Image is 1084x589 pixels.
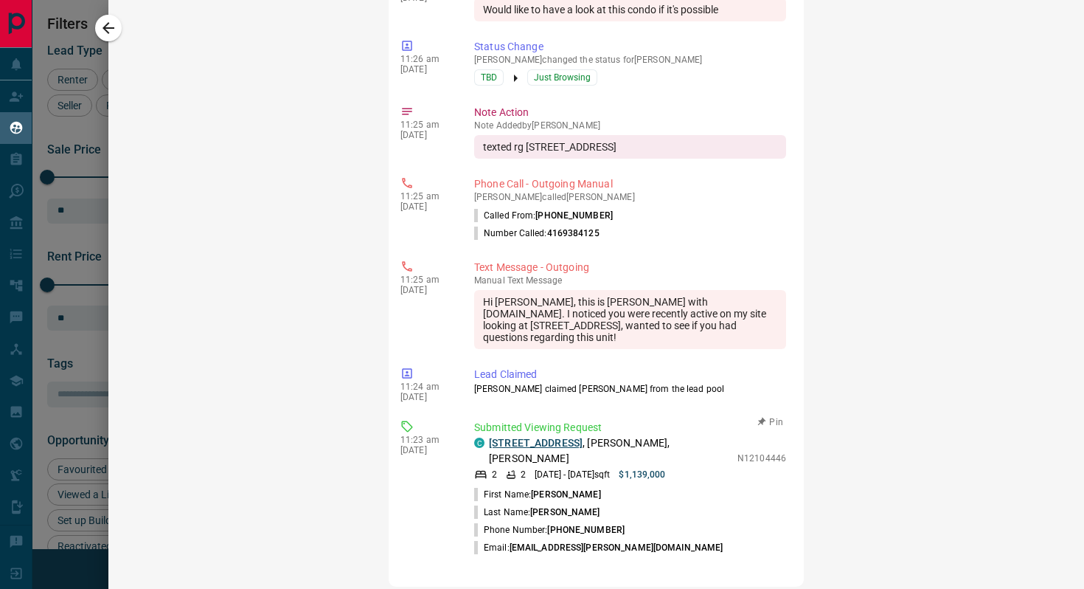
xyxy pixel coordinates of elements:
[474,275,505,286] span: manual
[474,488,601,501] p: First Name:
[531,489,600,500] span: [PERSON_NAME]
[474,420,786,435] p: Submitted Viewing Request
[737,452,786,465] p: N12104446
[474,367,786,382] p: Lead Claimed
[400,445,452,455] p: [DATE]
[474,438,484,448] div: condos.ca
[489,435,730,466] p: , [PERSON_NAME], [PERSON_NAME]
[400,191,452,201] p: 11:25 am
[510,542,723,553] span: [EMAIL_ADDRESS][PERSON_NAME][DOMAIN_NAME]
[474,105,786,120] p: Note Action
[400,64,452,75] p: [DATE]
[489,437,583,449] a: [STREET_ADDRESS]
[535,210,613,221] span: [PHONE_NUMBER]
[492,468,497,481] p: 2
[474,39,786,55] p: Status Change
[474,55,786,65] p: [PERSON_NAME] changed the status for [PERSON_NAME]
[400,382,452,392] p: 11:24 am
[474,523,625,537] p: Phone Number:
[547,525,625,535] span: [PHONE_NUMBER]
[400,275,452,285] p: 11:25 am
[474,275,786,286] p: Text Message
[547,228,600,238] span: 4169384125
[474,176,786,192] p: Phone Call - Outgoing Manual
[481,70,497,85] span: TBD
[400,54,452,64] p: 11:26 am
[474,506,600,519] p: Last Name:
[474,260,786,275] p: Text Message - Outgoing
[400,285,452,295] p: [DATE]
[521,468,526,481] p: 2
[400,120,452,130] p: 11:25 am
[530,507,600,517] span: [PERSON_NAME]
[474,209,613,222] p: Called From:
[400,392,452,402] p: [DATE]
[474,290,786,349] div: Hi [PERSON_NAME], this is [PERSON_NAME] with [DOMAIN_NAME]. I noticed you were recently active on...
[749,416,792,429] button: Pin
[619,468,665,481] p: $1,139,000
[400,130,452,140] p: [DATE]
[474,227,600,240] p: Number Called:
[474,120,786,131] p: Note Added by [PERSON_NAME]
[474,382,786,396] p: [PERSON_NAME] claimed [PERSON_NAME] from the lead pool
[400,201,452,212] p: [DATE]
[474,192,786,202] p: [PERSON_NAME] called [PERSON_NAME]
[534,70,591,85] span: Just Browsing
[474,541,723,554] p: Email:
[474,135,786,159] div: texted rg [STREET_ADDRESS]
[535,468,610,481] p: [DATE] - [DATE] sqft
[400,435,452,445] p: 11:23 am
